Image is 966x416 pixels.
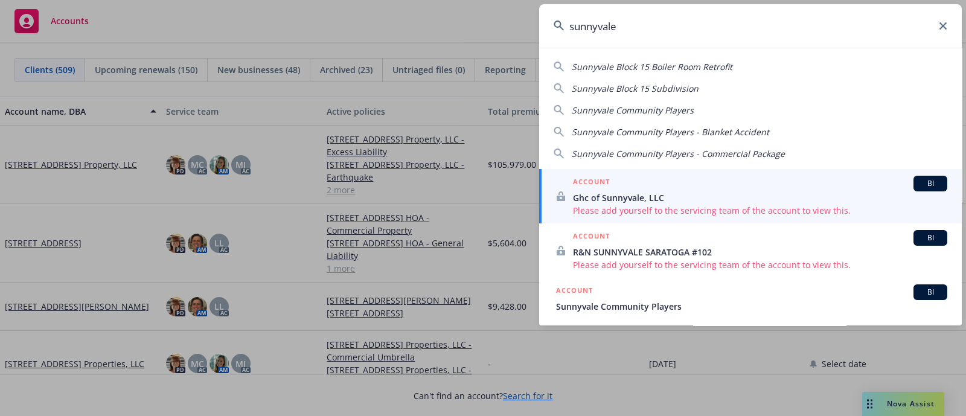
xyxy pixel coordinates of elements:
[539,278,962,319] a: ACCOUNTBISunnyvale Community Players
[556,300,947,313] span: Sunnyvale Community Players
[573,246,947,258] span: R&N SUNNYVALE SARATOGA #102
[918,287,942,298] span: BI
[539,4,962,48] input: Search...
[918,232,942,243] span: BI
[539,223,962,278] a: ACCOUNTBIR&N SUNNYVALE SARATOGA #102Please add yourself to the servicing team of the account to v...
[539,169,962,223] a: ACCOUNTBIGhc of Sunnyvale, LLCPlease add yourself to the servicing team of the account to view this.
[573,258,947,271] span: Please add yourself to the servicing team of the account to view this.
[572,83,699,94] span: Sunnyvale Block 15 Subdivision
[572,61,732,72] span: Sunnyvale Block 15 Boiler Room Retrofit
[572,104,694,116] span: Sunnyvale Community Players
[573,191,947,204] span: Ghc of Sunnyvale, LLC
[572,148,785,159] span: Sunnyvale Community Players - Commercial Package
[918,178,942,189] span: BI
[573,176,610,190] h5: ACCOUNT
[572,126,769,138] span: Sunnyvale Community Players - Blanket Accident
[573,230,610,245] h5: ACCOUNT
[573,204,947,217] span: Please add yourself to the servicing team of the account to view this.
[556,284,593,299] h5: ACCOUNT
